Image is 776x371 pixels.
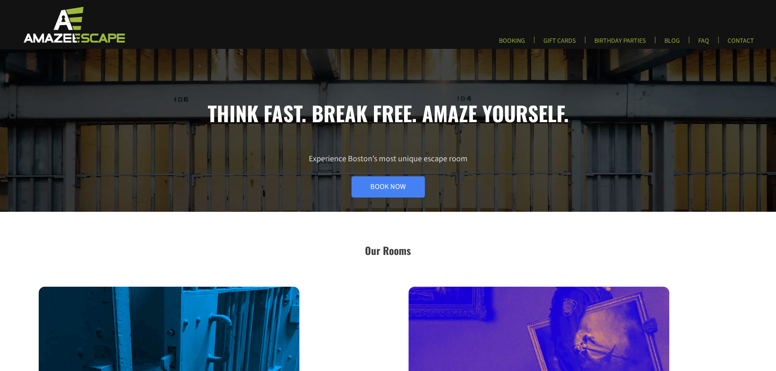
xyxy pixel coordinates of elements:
[39,101,737,125] h1: Think fast. Break free. Amaze yourself.
[492,37,532,50] a: BOOKING
[39,154,737,198] p: Experience Boston’s most unique escape room
[537,37,583,50] a: GIFT CARDS
[692,37,716,50] a: FAQ
[658,37,686,50] a: BLOG
[588,37,653,50] a: BIRTHDAY PARTIES
[13,6,134,43] img: Escape Room Game in Boston Area
[352,176,425,198] a: Book Now
[721,37,761,50] a: CONTACT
